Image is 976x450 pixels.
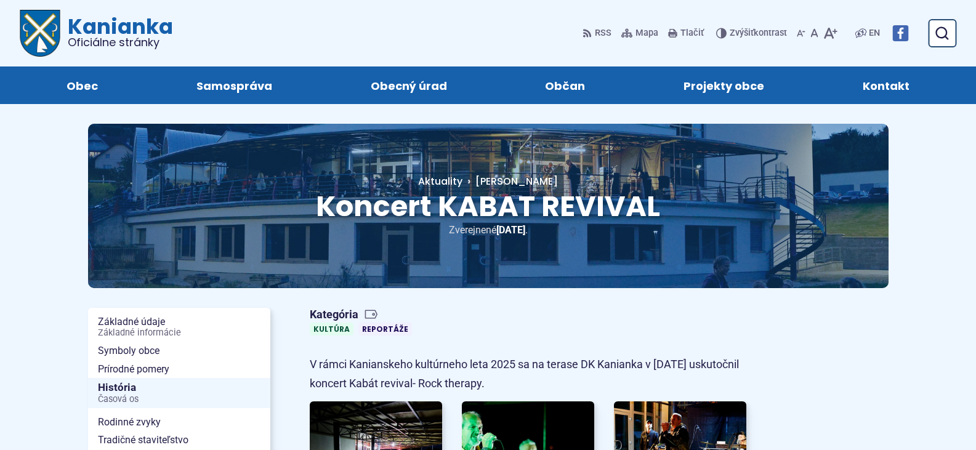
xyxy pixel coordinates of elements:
[310,308,417,322] span: Kategória
[635,26,658,41] span: Mapa
[418,174,462,188] a: Aktuality
[863,66,909,104] span: Kontakt
[98,342,260,360] span: Symboly obce
[98,395,260,404] span: Časová os
[127,222,849,238] p: Zverejnené .
[88,431,270,449] a: Tradičné staviteľstvo
[20,10,173,57] a: Logo Kanianka, prejsť na domovskú stránku.
[462,174,558,188] a: [PERSON_NAME]
[98,413,260,432] span: Rodinné zvyky
[88,413,270,432] a: Rodinné zvyky
[98,313,260,342] span: Základné údaje
[88,313,270,342] a: Základné údajeZákladné informácie
[826,66,946,104] a: Kontakt
[88,378,270,408] a: HistóriaČasová os
[475,174,558,188] span: [PERSON_NAME]
[680,28,704,39] span: Tlačiť
[892,25,908,41] img: Prejsť na Facebook stránku
[371,66,447,104] span: Obecný úrad
[20,10,60,57] img: Prejsť na domovskú stránku
[545,66,585,104] span: Občan
[821,20,840,46] button: Zväčšiť veľkosť písma
[684,66,764,104] span: Projekty obce
[358,323,412,335] a: Reportáže
[67,66,98,104] span: Obec
[666,20,706,46] button: Tlačiť
[716,20,789,46] button: Zvýšiťkontrast
[88,342,270,360] a: Symboly obce
[98,328,260,338] span: Základné informácie
[196,66,272,104] span: Samospráva
[310,323,353,335] a: Kultúra
[310,355,747,393] p: V rámci Kanianskeho kultúrneho leta 2025 sa na terase DK Kanianka v [DATE] uskutočnil koncert Kab...
[88,360,270,379] a: Prírodné pomery
[334,66,484,104] a: Obecný úrad
[509,66,623,104] a: Občan
[595,26,611,41] span: RSS
[794,20,808,46] button: Zmenšiť veľkosť písma
[730,28,787,39] span: kontrast
[60,16,173,48] span: Kanianka
[730,28,754,38] span: Zvýšiť
[98,378,260,408] span: História
[159,66,309,104] a: Samospráva
[30,66,135,104] a: Obec
[808,20,821,46] button: Nastaviť pôvodnú veľkosť písma
[866,26,882,41] a: EN
[316,187,660,226] span: Koncert KABAT REVIVAL
[583,20,614,46] a: RSS
[68,37,173,48] span: Oficiálne stránky
[869,26,880,41] span: EN
[98,360,260,379] span: Prírodné pomery
[647,66,801,104] a: Projekty obce
[98,431,260,449] span: Tradičné staviteľstvo
[496,224,525,236] span: [DATE]
[619,20,661,46] a: Mapa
